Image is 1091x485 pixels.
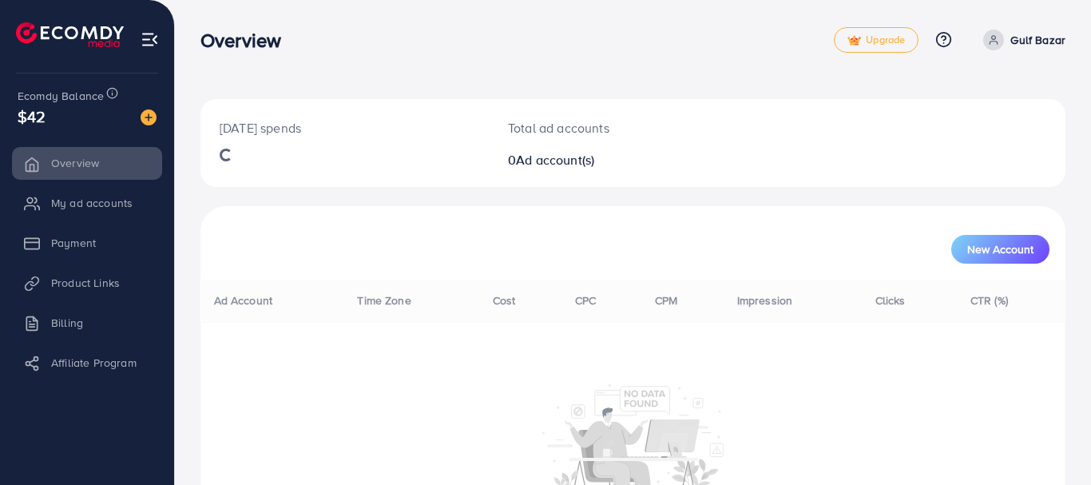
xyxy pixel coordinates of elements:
[847,34,905,46] span: Upgrade
[516,151,594,169] span: Ad account(s)
[200,29,294,52] h3: Overview
[220,118,470,137] p: [DATE] spends
[508,118,686,137] p: Total ad accounts
[16,22,124,47] img: logo
[1010,30,1065,50] p: Gulf Bazar
[508,153,686,168] h2: 0
[847,35,861,46] img: tick
[834,27,918,53] a: tickUpgrade
[967,244,1033,255] span: New Account
[141,109,157,125] img: image
[141,30,159,49] img: menu
[951,235,1049,264] button: New Account
[977,30,1065,50] a: Gulf Bazar
[18,88,104,104] span: Ecomdy Balance
[18,105,46,128] span: $42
